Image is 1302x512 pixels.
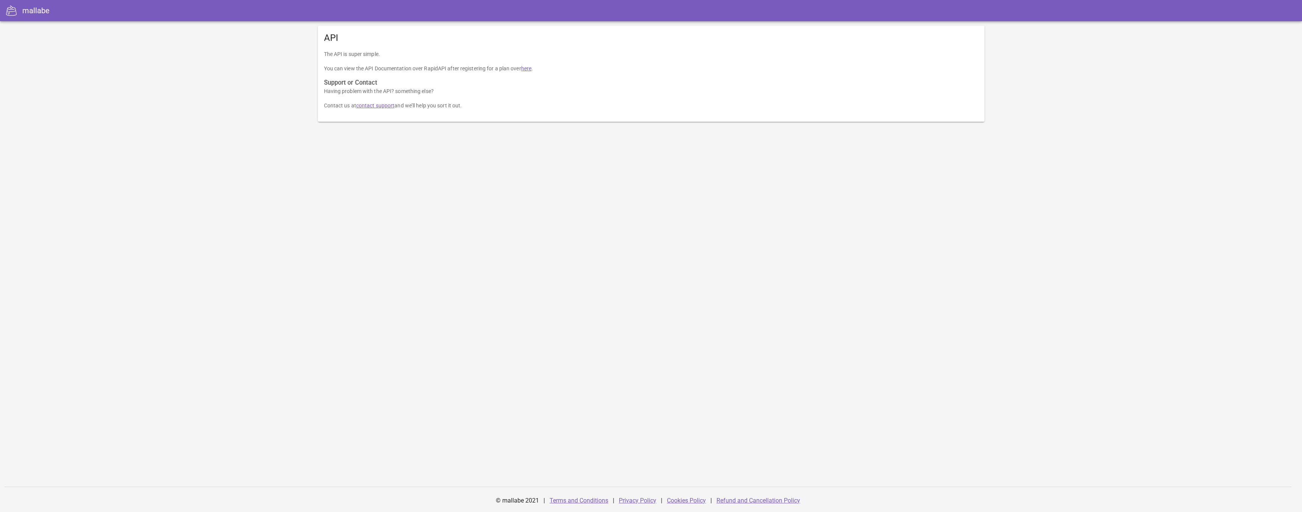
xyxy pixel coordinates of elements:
[324,64,978,73] p: You can view the API Documentation over RapidAPI after registering for a plan over .
[550,497,608,504] a: Terms and Conditions
[356,102,395,109] a: contact support
[619,497,656,504] a: Privacy Policy
[324,87,978,95] p: Having problem with the API? something else?
[491,492,544,510] div: © mallabe 2021
[613,492,614,510] div: |
[318,26,984,50] div: API
[324,50,978,58] p: The API is super simple.
[716,497,800,504] a: Refund and Cancellation Policy
[667,497,706,504] a: Cookies Policy
[710,492,712,510] div: |
[544,492,545,510] div: |
[22,5,50,16] div: mallabe
[521,65,531,71] a: here
[661,492,662,510] div: |
[324,101,978,110] p: Contact us at and we’ll help you sort it out.
[324,79,978,87] h3: Support or Contact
